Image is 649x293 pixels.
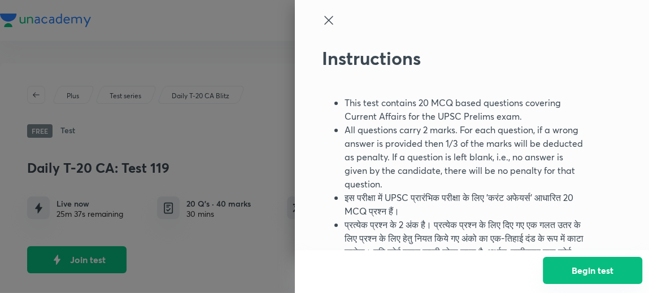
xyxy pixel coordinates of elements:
li: इस परीक्षा में UPSC प्रारंभिक परीक्षा के लिए 'करंट अफेयर्स' आधारित 20 MCQ प्रश्न हैं। [345,191,584,218]
h2: Instructions [322,47,584,69]
li: प्रत्येक प्रश्न के 2 अंक है। प्रत्येक प्रश्न के लिए दिए गए एक गलत उतर के लिए प्रश्न के लिए हेतु न... [345,218,584,272]
button: Begin test [543,257,642,284]
li: This test contains 20 MCQ based questions covering Current Affairs for the UPSC Prelims exam. [345,96,584,123]
li: All questions carry 2 marks. For each question, if a wrong answer is provided then 1/3 of the mar... [345,123,584,191]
